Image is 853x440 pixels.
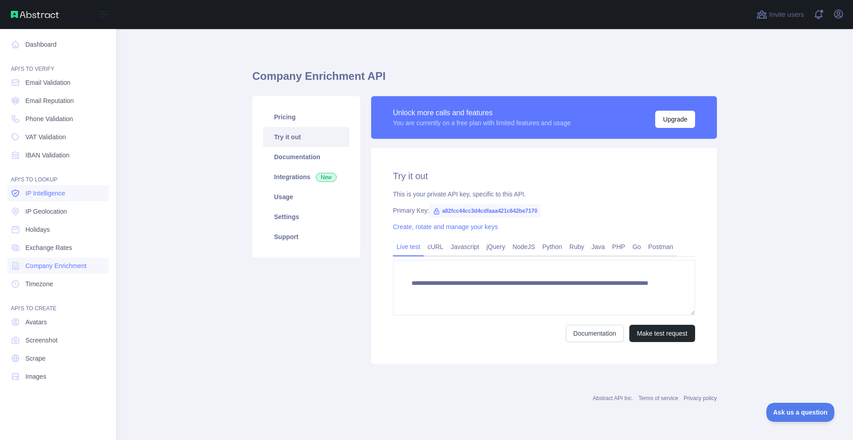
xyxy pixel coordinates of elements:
[11,11,59,18] img: Abstract API
[7,129,109,145] a: VAT Validation
[263,227,349,247] a: Support
[7,147,109,163] a: IBAN Validation
[7,368,109,385] a: Images
[424,240,447,254] a: cURL
[7,240,109,256] a: Exchange Rates
[429,204,541,218] span: a82fcc44cc3d4cdfaaa421c642be7170
[593,395,633,401] a: Abstract API Inc.
[7,221,109,238] a: Holidays
[566,325,624,342] a: Documentation
[393,206,695,215] div: Primary Key:
[25,207,67,216] span: IP Geolocation
[7,165,109,183] div: API'S TO LOOKUP
[393,170,695,182] h2: Try it out
[7,185,109,201] a: IP Intelligence
[766,403,835,422] iframe: Toggle Customer Support
[629,240,645,254] a: Go
[393,108,571,118] div: Unlock more calls and features
[7,36,109,53] a: Dashboard
[25,96,74,105] span: Email Reputation
[263,127,349,147] a: Try it out
[25,318,47,327] span: Avatars
[25,336,58,345] span: Screenshot
[645,240,677,254] a: Postman
[7,350,109,367] a: Scrape
[769,10,804,20] span: Invite users
[25,243,72,252] span: Exchange Rates
[539,240,566,254] a: Python
[7,332,109,348] a: Screenshot
[263,147,349,167] a: Documentation
[684,395,717,401] a: Privacy policy
[263,107,349,127] a: Pricing
[25,114,73,123] span: Phone Validation
[25,189,65,198] span: IP Intelligence
[393,240,424,254] a: Live test
[25,225,50,234] span: Holidays
[25,132,66,142] span: VAT Validation
[7,111,109,127] a: Phone Validation
[7,203,109,220] a: IP Geolocation
[566,240,588,254] a: Ruby
[25,261,87,270] span: Company Enrichment
[393,190,695,199] div: This is your private API key, specific to this API.
[755,7,806,22] button: Invite users
[252,69,717,91] h1: Company Enrichment API
[393,223,498,230] a: Create, rotate and manage your keys
[393,118,571,127] div: You are currently on a free plan with limited features and usage
[25,151,69,160] span: IBAN Validation
[25,279,53,288] span: Timezone
[7,258,109,274] a: Company Enrichment
[25,372,46,381] span: Images
[7,74,109,91] a: Email Validation
[629,325,695,342] button: Make test request
[588,240,609,254] a: Java
[25,354,45,363] span: Scrape
[25,78,70,87] span: Email Validation
[638,395,678,401] a: Terms of service
[7,54,109,73] div: API'S TO VERIFY
[263,167,349,187] a: Integrations New
[263,187,349,207] a: Usage
[7,93,109,109] a: Email Reputation
[509,240,539,254] a: NodeJS
[263,207,349,227] a: Settings
[316,173,337,182] span: New
[483,240,509,254] a: jQuery
[7,314,109,330] a: Avatars
[7,294,109,312] div: API'S TO CREATE
[655,111,695,128] button: Upgrade
[447,240,483,254] a: Javascript
[7,276,109,292] a: Timezone
[608,240,629,254] a: PHP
